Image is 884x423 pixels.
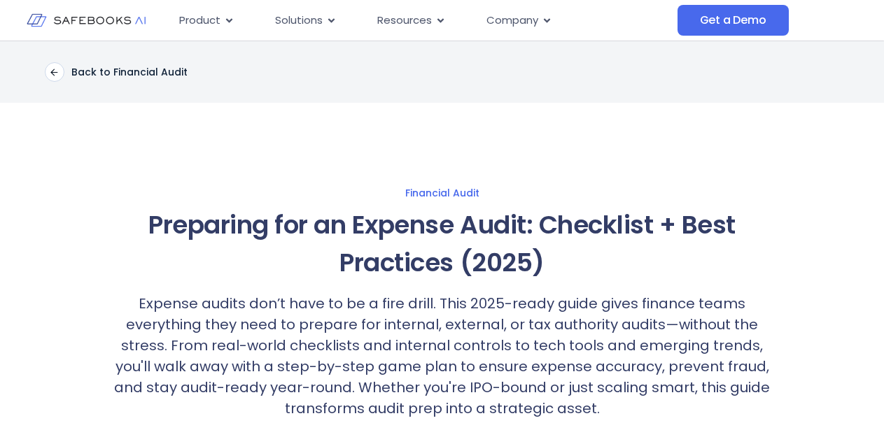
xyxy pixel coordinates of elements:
[377,13,432,29] span: Resources
[45,62,188,82] a: Back to Financial Audit
[168,7,678,34] div: Menu Toggle
[71,66,188,78] p: Back to Financial Audit
[275,13,323,29] span: Solutions
[14,187,870,199] a: Financial Audit
[112,293,773,419] p: Expense audits don’t have to be a fire drill. This 2025-ready guide gives finance teams everythin...
[179,13,220,29] span: Product
[700,13,766,27] span: Get a Demo
[678,5,789,36] a: Get a Demo
[486,13,538,29] span: Company
[112,206,773,282] h1: Preparing for an Expense Audit: Checklist + Best Practices (2025)
[168,7,678,34] nav: Menu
